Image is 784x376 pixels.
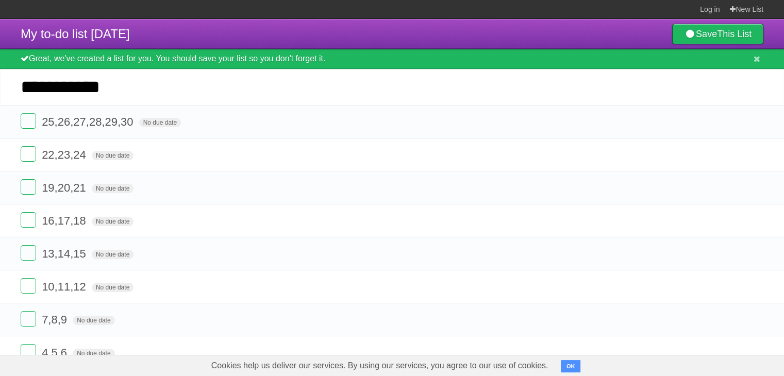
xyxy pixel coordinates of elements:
[21,212,36,228] label: Done
[42,115,136,128] span: 25,26,27,28,29,30
[21,179,36,195] label: Done
[21,113,36,129] label: Done
[42,148,89,161] span: 22,23,24
[92,184,134,193] span: No due date
[42,280,89,293] span: 10,11,12
[21,245,36,261] label: Done
[42,313,70,326] span: 7,8,9
[92,217,134,226] span: No due date
[21,146,36,162] label: Done
[42,214,89,227] span: 16,17,18
[92,283,134,292] span: No due date
[42,181,89,194] span: 19,20,21
[42,346,70,359] span: 4,5,6
[201,355,559,376] span: Cookies help us deliver our services. By using our services, you agree to our use of cookies.
[21,344,36,360] label: Done
[672,24,763,44] a: SaveThis List
[42,247,89,260] span: 13,14,15
[92,151,134,160] span: No due date
[717,29,752,39] b: This List
[139,118,181,127] span: No due date
[92,250,134,259] span: No due date
[561,360,581,372] button: OK
[21,311,36,327] label: Done
[21,27,130,41] span: My to-do list [DATE]
[73,349,114,358] span: No due date
[73,316,114,325] span: No due date
[21,278,36,294] label: Done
